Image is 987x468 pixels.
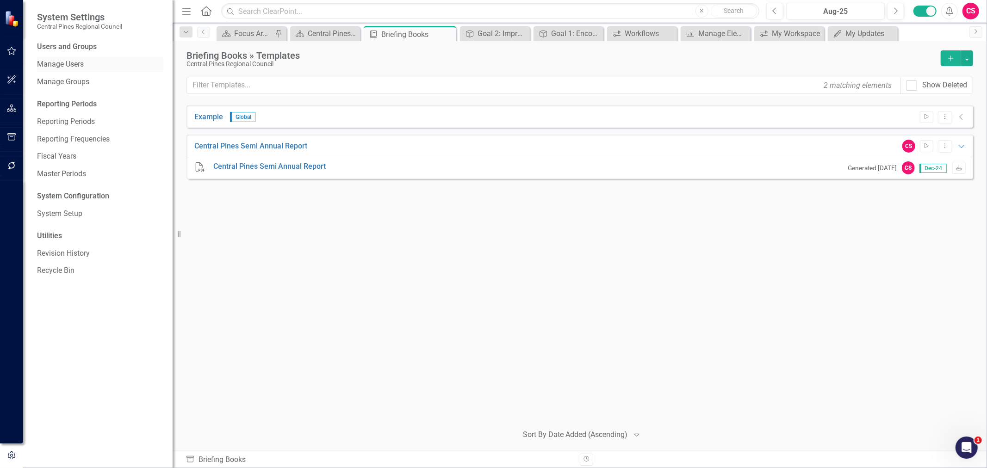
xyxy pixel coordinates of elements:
small: Generated [DATE] [848,164,897,172]
div: Aug-25 [789,6,881,17]
a: My Workspace [757,28,822,39]
a: Goal 1: Encourage and facilitate coordination of regional transportation efforts. [536,28,601,39]
div: Goal 1: Encourage and facilitate coordination of regional transportation efforts. [551,28,601,39]
span: Search [724,7,744,14]
button: Search [711,5,757,18]
a: Master Periods [37,169,163,179]
div: CS [902,140,915,153]
a: Reporting Periods [37,117,163,127]
a: Manage Elements [683,28,748,39]
div: CS [902,161,915,174]
a: Recycle Bin [37,265,163,276]
div: Central Pines Regional Council [DATE]-[DATE] Strategic Business Plan Summary [308,28,358,39]
div: Briefing Books [186,455,573,465]
div: Briefing Books [381,29,454,40]
div: Workflows [625,28,675,39]
a: Example [194,112,223,123]
div: Briefing Books » Templates [186,50,936,61]
a: Reporting Frequencies [37,134,163,145]
small: Central Pines Regional Council [37,23,122,30]
a: Goal 2: Improve collaboration between transportation and other focus areas. [462,28,528,39]
a: My Updates [830,28,895,39]
input: Filter Templates... [186,77,901,94]
a: Central Pines Semi Annual Report [194,141,307,152]
a: System Setup [37,209,163,219]
div: Reporting Periods [37,99,163,110]
span: Dec-24 [919,164,947,173]
div: My Updates [845,28,895,39]
div: Manage Elements [698,28,748,39]
div: Show Deleted [922,80,967,91]
iframe: Intercom live chat [956,437,978,459]
a: Focus Area Semi Annual Updates [219,28,273,39]
span: System Settings [37,12,122,23]
div: System Configuration [37,191,163,202]
div: Users and Groups [37,42,163,52]
button: CS [962,3,979,19]
a: Revision History [37,248,163,259]
a: Fiscal Years [37,151,163,162]
a: Manage Groups [37,77,163,87]
span: 1 [975,437,982,444]
div: Focus Area Semi Annual Updates [234,28,273,39]
span: Global [230,112,255,122]
button: Aug-25 [786,3,885,19]
input: Search ClearPoint... [221,3,759,19]
a: Central Pines Regional Council [DATE]-[DATE] Strategic Business Plan Summary [292,28,358,39]
div: My Workspace [772,28,822,39]
div: Central Pines Regional Council [186,61,936,68]
a: Workflows [609,28,675,39]
div: 2 matching elements [821,78,894,93]
a: Manage Users [37,59,163,70]
div: Goal 2: Improve collaboration between transportation and other focus areas. [478,28,528,39]
div: Utilities [37,231,163,241]
a: Central Pines Semi Annual Report [213,161,326,172]
img: ClearPoint Strategy [4,10,21,27]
